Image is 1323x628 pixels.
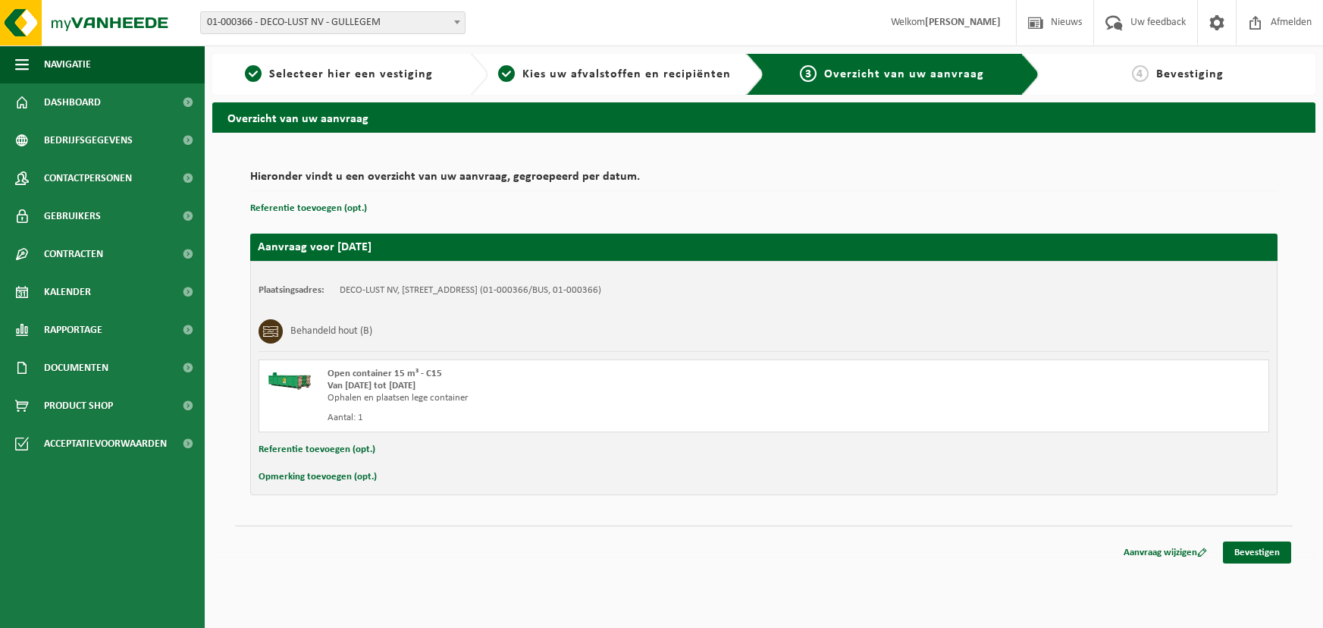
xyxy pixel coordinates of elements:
span: Contracten [44,235,103,273]
h3: Behandeld hout (B) [290,319,372,344]
span: Gebruikers [44,197,101,235]
a: Aanvraag wijzigen [1112,542,1218,564]
div: Ophalen en plaatsen lege container [328,392,825,404]
span: Bedrijfsgegevens [44,121,133,159]
h2: Hieronder vindt u een overzicht van uw aanvraag, gegroepeerd per datum. [250,171,1278,191]
strong: Aanvraag voor [DATE] [258,241,372,253]
button: Referentie toevoegen (opt.) [259,440,375,460]
div: Aantal: 1 [328,412,825,424]
span: 2 [498,65,515,82]
span: Contactpersonen [44,159,132,197]
span: Acceptatievoorwaarden [44,425,167,463]
span: Kies uw afvalstoffen en recipiënten [522,68,731,80]
span: 1 [245,65,262,82]
span: 01-000366 - DECO-LUST NV - GULLEGEM [201,12,465,33]
button: Referentie toevoegen (opt.) [250,199,367,218]
td: DECO-LUST NV, [STREET_ADDRESS] (01-000366/BUS, 01-000366) [340,284,601,297]
span: Product Shop [44,387,113,425]
strong: Van [DATE] tot [DATE] [328,381,415,391]
span: 3 [800,65,817,82]
span: Dashboard [44,83,101,121]
span: Documenten [44,349,108,387]
span: Rapportage [44,311,102,349]
span: Navigatie [44,46,91,83]
a: 2Kies uw afvalstoffen en recipiënten [496,65,734,83]
a: Bevestigen [1223,542,1291,564]
button: Opmerking toevoegen (opt.) [259,467,377,487]
span: 4 [1132,65,1149,82]
span: Selecteer hier een vestiging [269,68,433,80]
a: 1Selecteer hier een vestiging [220,65,458,83]
strong: Plaatsingsadres: [259,285,324,295]
span: Kalender [44,273,91,311]
span: 01-000366 - DECO-LUST NV - GULLEGEM [200,11,466,34]
span: Overzicht van uw aanvraag [824,68,984,80]
span: Open container 15 m³ - C15 [328,369,442,378]
h2: Overzicht van uw aanvraag [212,102,1315,132]
span: Bevestiging [1156,68,1224,80]
img: HK-XC-15-GN-00.png [267,368,312,391]
strong: [PERSON_NAME] [925,17,1001,28]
